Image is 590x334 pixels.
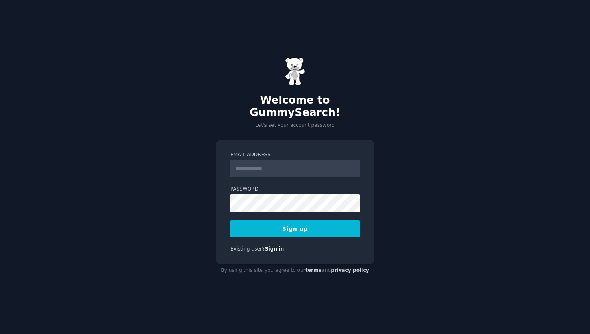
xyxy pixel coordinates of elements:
img: Gummy Bear [285,57,305,86]
span: Existing user? [230,246,265,252]
div: By using this site you agree to our and [216,264,374,277]
label: Email Address [230,151,360,159]
button: Sign up [230,220,360,237]
a: Sign in [265,246,284,252]
a: terms [305,267,321,273]
h2: Welcome to GummySearch! [216,94,374,119]
label: Password [230,186,360,193]
a: privacy policy [331,267,369,273]
p: Let's set your account password [216,122,374,129]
